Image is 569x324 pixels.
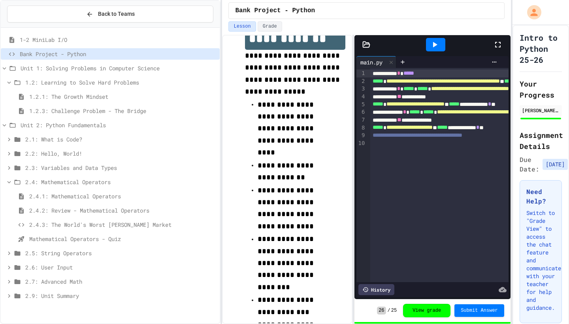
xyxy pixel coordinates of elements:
span: Mathematical Operators - Quiz [29,235,217,243]
div: My Account [519,3,543,21]
button: Lesson [228,21,256,32]
h2: Your Progress [520,78,562,100]
span: 2.5: String Operators [25,249,217,257]
div: 7 [356,116,366,124]
span: [DATE] [543,159,568,170]
div: 10 [356,139,366,147]
span: 2.4.1: Mathematical Operators [29,192,217,200]
div: [PERSON_NAME] 6 [522,107,560,114]
span: Bank Project - Python [235,6,315,15]
span: 2.4.2: Review - Mathematical Operators [29,206,217,215]
div: 4 [356,93,366,101]
span: 1-2 MiniLab I/O [20,36,217,44]
h3: Need Help? [526,187,555,206]
span: 2.1: What is Code? [25,135,217,143]
div: 5 [356,101,366,109]
button: View grade [403,304,450,317]
span: 2.2: Hello, World! [25,149,217,158]
span: Bank Project - Python [20,50,217,58]
div: 1 [356,70,366,77]
span: 2.4.3: The World's Worst [PERSON_NAME] Market [29,220,217,229]
div: History [358,284,394,295]
span: Unit 2: Python Fundamentals [21,121,217,129]
h2: Assignment Details [520,130,562,152]
span: Unit 1: Solving Problems in Computer Science [21,64,217,72]
div: 3 [356,85,366,93]
button: Back to Teams [7,6,213,23]
span: 26 [377,307,386,315]
div: 9 [356,132,366,139]
span: 2.9: Unit Summary [25,292,217,300]
span: 2.4: Mathematical Operators [25,178,217,186]
div: 2 [356,77,366,85]
button: Submit Answer [454,304,504,317]
p: Switch to "Grade View" to access the chat feature and communicate with your teacher for help and ... [526,209,555,312]
div: 8 [356,124,366,132]
div: main.py [356,56,396,68]
span: 2.6: User Input [25,263,217,271]
span: 2.3: Variables and Data Types [25,164,217,172]
span: 2.7: Advanced Math [25,277,217,286]
h1: Intro to Python 25-26 [520,32,562,65]
span: 1.2.3: Challenge Problem - The Bridge [29,107,217,115]
span: 1.2.1: The Growth Mindset [29,92,217,101]
span: Back to Teams [98,10,135,18]
span: Submit Answer [461,307,498,314]
span: 25 [391,307,397,314]
span: / [388,307,390,314]
div: main.py [356,58,386,66]
span: Due Date: [520,155,539,174]
button: Grade [258,21,282,32]
span: 1.2: Learning to Solve Hard Problems [25,78,217,87]
div: 6 [356,108,366,116]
